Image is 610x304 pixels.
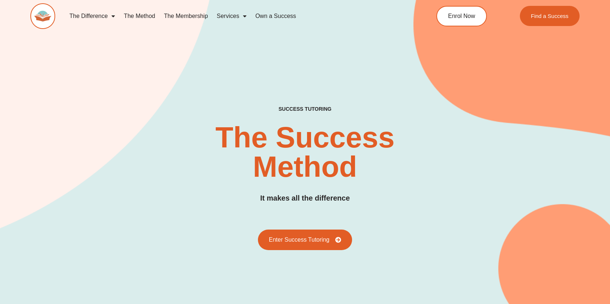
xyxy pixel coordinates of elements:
nav: Menu [65,8,405,25]
h4: SUCCESS TUTORING​ [224,106,387,112]
a: Enter Success Tutoring [258,230,352,250]
a: The Method [119,8,159,25]
span: Find a Success [531,13,569,19]
a: The Membership [160,8,212,25]
h2: The Success Method [181,123,429,182]
h3: It makes all the difference [260,193,350,204]
a: Own a Success [251,8,300,25]
a: Find a Success [520,6,580,26]
a: Enrol Now [436,6,487,26]
a: The Difference [65,8,119,25]
span: Enter Success Tutoring [269,237,329,243]
span: Enrol Now [448,13,475,19]
a: Services [212,8,251,25]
